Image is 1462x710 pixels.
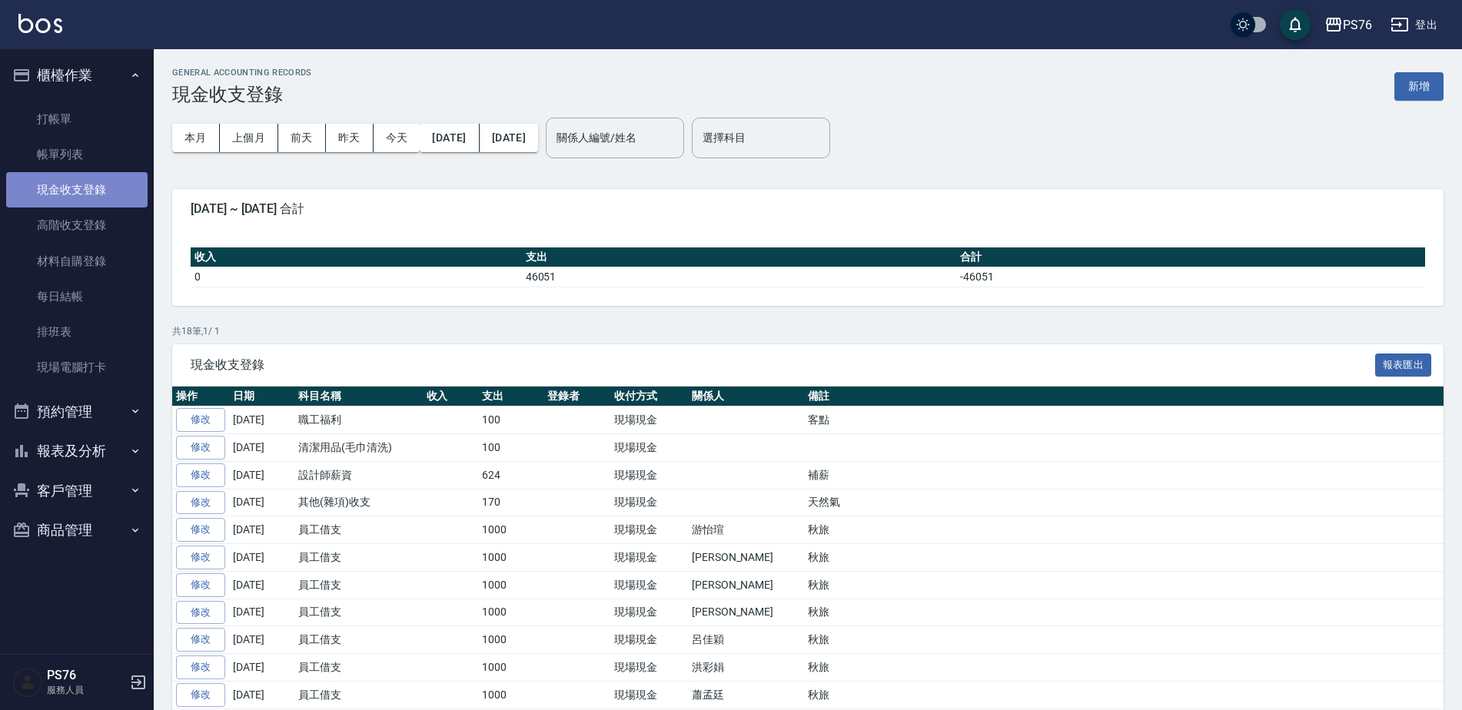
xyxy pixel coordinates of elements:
button: 新增 [1394,72,1444,101]
td: [DATE] [229,461,294,489]
th: 備註 [804,387,1444,406]
span: [DATE] ~ [DATE] 合計 [191,201,1425,217]
td: 秋旅 [804,626,1444,654]
td: 其他(雜項)收支 [294,489,423,516]
td: 100 [478,406,543,434]
td: 1000 [478,681,543,708]
td: 游怡瑄 [688,516,804,544]
td: 1000 [478,599,543,626]
button: PS76 [1318,9,1378,41]
th: 收付方式 [610,387,688,406]
th: 收入 [423,387,479,406]
td: 洪彩娟 [688,654,804,682]
td: [DATE] [229,516,294,544]
span: 現金收支登錄 [191,357,1375,373]
th: 支出 [522,247,956,267]
th: 操作 [172,387,229,406]
button: 前天 [278,124,326,152]
a: 每日結帳 [6,279,148,314]
td: 秋旅 [804,654,1444,682]
td: 現場現金 [610,544,688,572]
a: 高階收支登錄 [6,207,148,243]
td: 624 [478,461,543,489]
td: 補薪 [804,461,1444,489]
a: 修改 [176,683,225,707]
td: 秋旅 [804,571,1444,599]
h2: GENERAL ACCOUNTING RECORDS [172,68,312,78]
td: 現場現金 [610,571,688,599]
button: [DATE] [480,124,538,152]
td: 現場現金 [610,681,688,708]
td: [DATE] [229,626,294,654]
td: 職工福利 [294,406,423,434]
p: 共 18 筆, 1 / 1 [172,324,1444,338]
button: 上個月 [220,124,278,152]
a: 修改 [176,518,225,542]
td: 員工借支 [294,681,423,708]
button: 今天 [374,124,420,152]
a: 材料自購登錄 [6,244,148,279]
td: 1000 [478,626,543,654]
td: 170 [478,489,543,516]
td: [DATE] [229,544,294,572]
td: 現場現金 [610,461,688,489]
a: 修改 [176,628,225,652]
td: 46051 [522,267,956,287]
th: 關係人 [688,387,804,406]
td: -46051 [956,267,1425,287]
button: 本月 [172,124,220,152]
th: 收入 [191,247,522,267]
td: 1000 [478,654,543,682]
td: 秋旅 [804,516,1444,544]
h5: PS76 [47,668,125,683]
td: [PERSON_NAME] [688,599,804,626]
a: 修改 [176,463,225,487]
img: Person [12,667,43,698]
a: 報表匯出 [1375,357,1432,371]
th: 日期 [229,387,294,406]
td: [DATE] [229,489,294,516]
a: 修改 [176,573,225,597]
td: 現場現金 [610,516,688,544]
button: [DATE] [420,124,479,152]
a: 現金收支登錄 [6,172,148,207]
td: [DATE] [229,599,294,626]
button: 昨天 [326,124,374,152]
td: 秋旅 [804,599,1444,626]
td: 呂佳穎 [688,626,804,654]
td: [PERSON_NAME] [688,571,804,599]
td: 1000 [478,571,543,599]
td: 現場現金 [610,406,688,434]
td: 員工借支 [294,654,423,682]
td: 蕭孟廷 [688,681,804,708]
td: 客點 [804,406,1444,434]
td: 現場現金 [610,434,688,462]
a: 帳單列表 [6,137,148,172]
td: 員工借支 [294,516,423,544]
td: 1000 [478,516,543,544]
td: 設計師薪資 [294,461,423,489]
td: 現場現金 [610,626,688,654]
th: 科目名稱 [294,387,423,406]
td: 1000 [478,544,543,572]
td: [DATE] [229,434,294,462]
button: save [1280,9,1311,40]
a: 修改 [176,408,225,432]
div: PS76 [1343,15,1372,35]
td: [DATE] [229,654,294,682]
a: 修改 [176,546,225,569]
a: 修改 [176,436,225,460]
a: 排班表 [6,314,148,350]
h3: 現金收支登錄 [172,84,312,105]
td: [DATE] [229,571,294,599]
td: 員工借支 [294,599,423,626]
td: 員工借支 [294,626,423,654]
a: 修改 [176,655,225,679]
button: 報表及分析 [6,431,148,471]
td: [PERSON_NAME] [688,544,804,572]
a: 現場電腦打卡 [6,350,148,385]
button: 預約管理 [6,392,148,432]
button: 客戶管理 [6,471,148,511]
td: 現場現金 [610,654,688,682]
td: 天然氣 [804,489,1444,516]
